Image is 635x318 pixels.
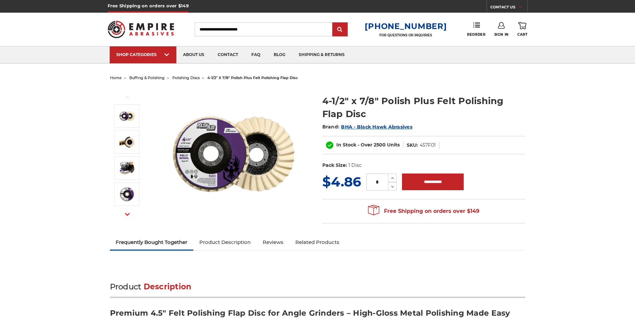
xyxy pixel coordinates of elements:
[110,235,194,250] a: Frequently Bought Together
[467,22,485,36] a: Reorder
[119,134,135,150] img: felt flap disc for angle grinder
[341,124,412,130] a: BHA - Black Hawk Abrasives
[289,235,345,250] a: Related Products
[494,32,509,37] span: Sign In
[267,46,292,63] a: blog
[207,75,298,80] span: 4-1/2" x 7/8" polish plus felt polishing flap disc
[211,46,245,63] a: contact
[108,16,174,42] img: Empire Abrasives
[110,75,122,80] a: home
[119,90,135,104] button: Previous
[193,235,257,250] a: Product Description
[119,207,135,222] button: Next
[365,33,447,37] p: FOR QUESTIONS OR INQUIRIES
[517,32,527,37] span: Cart
[129,75,165,80] a: buffing & polishing
[119,108,135,124] img: buffing and polishing felt flap disc
[387,142,400,148] span: Units
[172,75,200,80] a: polishing discs
[322,162,347,169] dt: Pack Size:
[374,142,386,148] span: 2500
[119,160,135,177] img: angle grinder buffing flap disc
[365,21,447,31] a: [PHONE_NUMBER]
[144,282,192,291] span: Description
[322,94,525,120] h1: 4-1/2" x 7/8" Polish Plus Felt Polishing Flap Disc
[336,142,356,148] span: In Stock
[490,3,527,13] a: CONTACT US
[110,282,141,291] span: Product
[348,162,362,169] dd: 1 Disc
[176,46,211,63] a: about us
[245,46,267,63] a: faq
[358,142,372,148] span: - Over
[257,235,289,250] a: Reviews
[467,32,485,37] span: Reorder
[167,87,300,221] img: buffing and polishing felt flap disc
[322,174,361,190] span: $4.86
[119,186,135,203] img: BHA 4.5 inch polish plus flap disc
[407,142,418,149] dt: SKU:
[333,23,347,36] input: Submit
[517,22,527,37] a: Cart
[116,52,170,57] div: SHOP CATEGORIES
[322,124,340,130] span: Brand:
[368,205,479,218] span: Free Shipping on orders over $149
[292,46,351,63] a: shipping & returns
[420,142,436,149] dd: 457F01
